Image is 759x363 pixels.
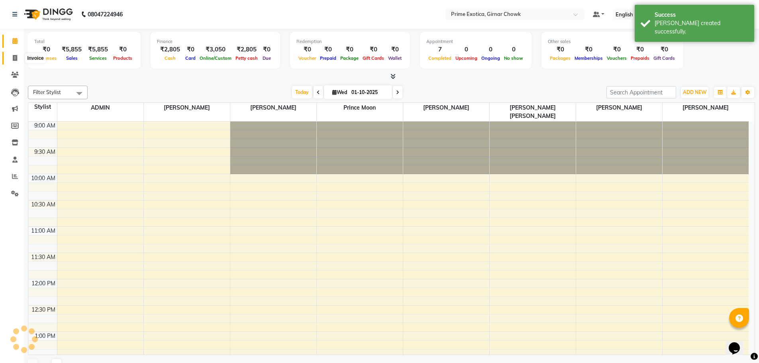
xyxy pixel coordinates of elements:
div: Redemption [296,38,404,45]
div: ₹5,855 [85,45,111,54]
span: Cash [163,55,178,61]
span: Products [111,55,134,61]
span: Ongoing [479,55,502,61]
span: [PERSON_NAME] [663,103,749,113]
input: 2025-10-01 [349,86,389,98]
span: ADD NEW [683,89,706,95]
span: Prepaids [629,55,651,61]
div: ₹0 [260,45,274,54]
div: 0 [502,45,525,54]
div: ₹3,050 [198,45,233,54]
div: ₹0 [573,45,605,54]
div: ₹0 [361,45,386,54]
div: 9:00 AM [33,122,57,130]
span: Wallet [386,55,404,61]
span: Card [183,55,198,61]
span: Voucher [296,55,318,61]
div: ₹0 [605,45,629,54]
span: Package [338,55,361,61]
span: Vouchers [605,55,629,61]
div: 1:00 PM [33,332,57,340]
div: Finance [157,38,274,45]
span: Packages [548,55,573,61]
div: 12:00 PM [30,279,57,288]
span: Upcoming [453,55,479,61]
div: ₹0 [318,45,338,54]
span: Services [87,55,109,61]
div: 11:00 AM [29,227,57,235]
div: 0 [453,45,479,54]
span: Filter Stylist [33,89,61,95]
span: [PERSON_NAME] [144,103,230,113]
span: Due [261,55,273,61]
div: 7 [426,45,453,54]
div: 9:30 AM [33,148,57,156]
b: 08047224946 [88,3,123,26]
img: logo [20,3,75,26]
div: ₹2,805 [233,45,260,54]
span: [PERSON_NAME] [PERSON_NAME] [490,103,576,121]
span: Today [292,86,312,98]
span: [PERSON_NAME] [576,103,662,113]
div: ₹0 [548,45,573,54]
div: 11:30 AM [29,253,57,261]
div: Bill created successfully. [655,19,748,36]
div: ₹0 [386,45,404,54]
span: ADMIN [57,103,143,113]
div: Invoice [25,53,45,63]
div: Other sales [548,38,677,45]
span: Prince moon [317,103,403,113]
div: ₹0 [34,45,59,54]
span: Sales [64,55,80,61]
div: ₹2,805 [157,45,183,54]
span: Online/Custom [198,55,233,61]
div: Success [655,11,748,19]
iframe: chat widget [726,331,751,355]
div: Stylist [28,103,57,111]
div: 0 [479,45,502,54]
span: Gift Cards [361,55,386,61]
div: ₹5,855 [59,45,85,54]
span: Completed [426,55,453,61]
div: Appointment [426,38,525,45]
span: Memberships [573,55,605,61]
div: ₹0 [338,45,361,54]
div: ₹0 [296,45,318,54]
span: [PERSON_NAME] [230,103,316,113]
span: Prepaid [318,55,338,61]
div: ₹0 [629,45,651,54]
input: Search Appointment [606,86,676,98]
span: Wed [330,89,349,95]
div: ₹0 [111,45,134,54]
div: Total [34,38,134,45]
div: 10:00 AM [29,174,57,182]
span: Petty cash [233,55,260,61]
span: [PERSON_NAME] [403,103,489,113]
div: 10:30 AM [29,200,57,209]
div: 12:30 PM [30,306,57,314]
button: ADD NEW [681,87,708,98]
span: Gift Cards [651,55,677,61]
div: ₹0 [651,45,677,54]
span: No show [502,55,525,61]
div: ₹0 [183,45,198,54]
